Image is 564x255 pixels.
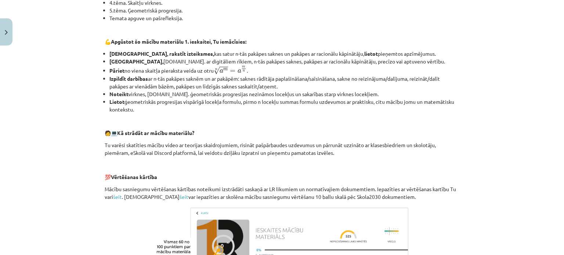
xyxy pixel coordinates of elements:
[111,38,246,45] b: Apgūstot šo mācību materiālu 1. ieskaitei, Tu iemācīsies:
[105,173,459,181] p: 💯
[113,193,122,200] a: šeit
[5,30,8,35] img: icon-close-lesson-0947bae3869378f0d4975bcd49f059093ad1ed9edebbc8119c70593378902aed.svg
[180,193,188,200] a: šeit
[117,130,194,136] b: Kā strādāt ar mācību materiālu?
[109,75,148,82] b: Izpildīt darbības
[105,185,459,201] p: Mācību sasniegumu vērtēšanas kārtības noteikumi izstrādāti saskaņā ar LR likumiem un normatīvajie...
[109,65,459,75] li: no viena skaitļa pieraksta veida uz otru .
[109,67,124,74] b: Pāriet
[238,69,241,73] span: a
[230,70,235,73] span: =
[109,90,459,98] li: virknes, [DOMAIN_NAME]. ģeometriskās progresijas nezināmos locekļus un sakarības starp virknes lo...
[109,14,459,22] li: Temata apguve un pašrefleksija.
[109,91,129,97] b: Noteikt
[105,141,459,157] p: Tu varēsi skatīties mācību video ar teorijas skaidrojumiem, risināt pašpārbaudes uzdevumus un pār...
[105,38,459,45] p: 💪
[105,129,459,137] p: 🧑 💻
[109,7,459,14] li: 5.tēma. Ģeometriskā progresija.
[109,50,214,57] b: [DEMOGRAPHIC_DATA], rakstīt izteiksmes,
[109,75,459,90] li: ar n-tās pakāpes saknēm un ar pakāpēm: saknes rādītāja paplašināšana/saīsināšana, sakne no reizin...
[220,69,223,73] span: a
[214,67,220,74] span: √
[109,50,459,58] li: kas satur n-tās pakāpes saknes un pakāpes ar racionālu kāpinātāju, pieņemtos apzīmējumus.
[223,68,228,71] span: m
[109,58,459,65] li: [DOMAIN_NAME]. ar digitāliem rīkiem, n-tās pakāpes saknes, pakāpes ar racionālu kāpinātāju, precī...
[111,174,157,180] b: Vērtēšanas kārtība
[242,66,245,68] span: m
[243,70,245,72] span: n
[364,50,378,57] b: lietot
[109,98,124,105] b: Lietot
[109,58,163,65] b: [GEOGRAPHIC_DATA],
[109,98,459,113] li: ģeometriskās progresijas vispārīgā locekļa formulu, pirmo n locekļu summas formulu uzdevumos ar p...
